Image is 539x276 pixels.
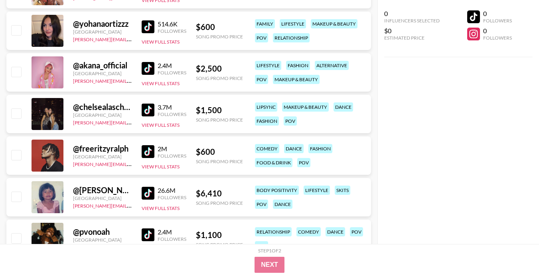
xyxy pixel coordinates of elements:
iframe: Drift Widget Chat Controller [499,236,529,266]
div: $ 1,500 [196,105,243,115]
button: View Full Stats [142,164,180,170]
img: TikTok [142,20,154,33]
div: $0 [384,27,440,35]
div: makeup & beauty [273,75,320,84]
div: $ 600 [196,22,243,32]
div: lipsync [255,102,277,112]
div: lifestyle [280,19,306,28]
div: makeup & beauty [311,19,357,28]
div: relationship [273,33,310,42]
div: relationship [255,227,292,236]
div: $ 6,410 [196,188,243,198]
div: 0 [384,10,440,18]
div: Followers [158,70,186,76]
img: TikTok [142,228,154,241]
div: food & drink [255,158,292,167]
div: Song Promo Price [196,158,243,164]
div: [GEOGRAPHIC_DATA] [73,195,132,201]
div: dance [326,227,345,236]
button: View Full Stats [142,122,180,128]
div: poc [255,241,268,250]
div: [GEOGRAPHIC_DATA] [73,154,132,160]
div: Song Promo Price [196,242,243,248]
div: alternative [315,61,349,70]
div: Followers [483,18,512,24]
div: 2M [158,145,186,153]
div: pov [255,75,268,84]
div: dance [334,102,353,112]
a: [PERSON_NAME][EMAIL_ADDRESS][DOMAIN_NAME] [73,160,191,167]
div: @ yohanaortizzz [73,19,132,29]
div: fashion [308,144,332,153]
button: Next [255,257,284,273]
div: Influencers Selected [384,18,440,24]
button: View Full Stats [142,205,180,211]
div: Followers [158,153,186,159]
div: Followers [483,35,512,41]
div: dance [284,144,304,153]
div: pov [297,158,310,167]
div: pov [350,227,363,236]
div: @ akana_official [73,60,132,70]
div: 2.4M [158,228,186,236]
div: Followers [158,236,186,242]
img: TikTok [142,187,154,200]
a: [PERSON_NAME][EMAIL_ADDRESS][DOMAIN_NAME] [73,201,191,209]
div: @ chelsealascher1 [73,102,132,112]
div: pov [284,116,297,126]
div: Followers [158,194,186,200]
div: dance [273,200,292,209]
div: 2.4M [158,62,186,70]
div: @ [PERSON_NAME].jimenezr [73,185,132,195]
div: makeup & beauty [282,102,329,112]
button: View Full Stats [142,39,180,45]
div: [GEOGRAPHIC_DATA] [73,112,132,118]
div: Followers [158,28,186,34]
div: family [255,19,275,28]
div: 514.6K [158,20,186,28]
div: 0 [483,10,512,18]
div: @ pvonoah [73,227,132,237]
div: lifestyle [304,186,330,195]
div: Song Promo Price [196,200,243,206]
a: [PERSON_NAME][EMAIL_ADDRESS][DOMAIN_NAME] [73,118,191,126]
div: Song Promo Price [196,75,243,81]
div: Song Promo Price [196,117,243,123]
img: TikTok [142,104,154,116]
div: $ 1,100 [196,230,243,240]
div: Step 1 of 2 [258,248,281,254]
a: [PERSON_NAME][EMAIL_ADDRESS][PERSON_NAME][DOMAIN_NAME] [73,35,229,42]
button: View Full Stats [142,80,180,86]
div: Followers [158,111,186,117]
div: [GEOGRAPHIC_DATA] [73,237,132,243]
div: pov [255,200,268,209]
img: TikTok [142,145,154,158]
img: TikTok [142,62,154,75]
div: 26.6M [158,186,186,194]
div: [GEOGRAPHIC_DATA] [73,70,132,76]
a: [PERSON_NAME][EMAIL_ADDRESS][DOMAIN_NAME] [73,76,191,84]
div: $ 600 [196,147,243,157]
div: $ 2,500 [196,64,243,74]
div: comedy [296,227,321,236]
div: Song Promo Price [196,34,243,40]
div: fashion [255,116,279,126]
div: lifestyle [255,61,281,70]
div: 3.7M [158,103,186,111]
div: pov [255,33,268,42]
div: fashion [286,61,310,70]
div: body positivity [255,186,299,195]
div: Estimated Price [384,35,440,41]
div: comedy [255,144,279,153]
div: 0 [483,27,512,35]
div: skits [335,186,350,195]
div: [GEOGRAPHIC_DATA] [73,29,132,35]
div: @ freeritzyralph [73,144,132,154]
